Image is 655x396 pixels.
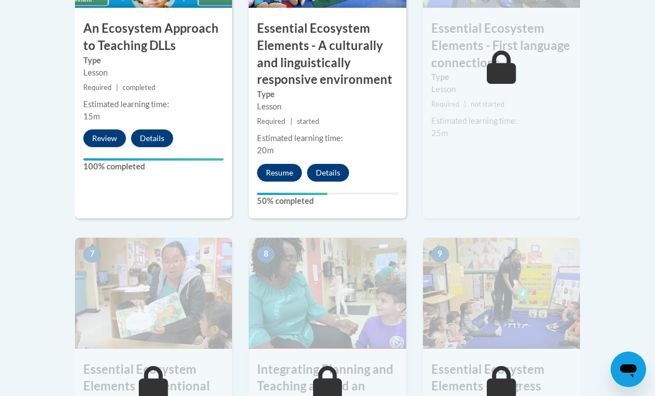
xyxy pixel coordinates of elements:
span: completed [123,83,155,92]
label: Type [257,88,397,101]
label: Type [431,71,572,83]
div: Lesson [83,67,224,79]
span: started [297,117,319,126]
img: Course Image [75,238,232,349]
label: Type [83,54,224,67]
img: Course Image [249,238,406,349]
button: Details [131,129,173,147]
h3: Essential Ecosystem Elements - A culturally and linguistically responsive environment [249,20,406,88]
span: Required [257,117,285,126]
span: 9 [431,246,449,263]
span: not started [471,100,505,108]
span: 15m [83,112,100,121]
button: Review [83,129,126,147]
div: Your progress [257,193,327,195]
button: Resume [257,164,302,182]
div: Estimated learning time: [83,98,224,111]
span: 25m [431,128,448,138]
span: 8 [257,246,275,263]
span: Required [83,83,112,92]
div: Lesson [257,101,397,113]
span: | [464,100,466,108]
div: Your progress [83,158,224,161]
span: | [290,117,293,126]
label: 100% completed [83,161,224,173]
span: | [116,83,118,92]
span: 20m [257,146,274,155]
label: 50% completed [257,195,397,207]
h3: An Ecosystem Approach to Teaching DLLs [75,20,232,54]
img: Course Image [423,238,580,349]
h3: Essential Ecosystem Elements - First language connections [423,20,580,71]
iframe: Button to launch messaging window [611,352,646,387]
button: Details [307,164,349,182]
div: Lesson [431,83,572,96]
div: Estimated learning time: [431,115,572,127]
span: Required [431,100,460,108]
div: Estimated learning time: [257,132,397,144]
span: 7 [83,246,101,263]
